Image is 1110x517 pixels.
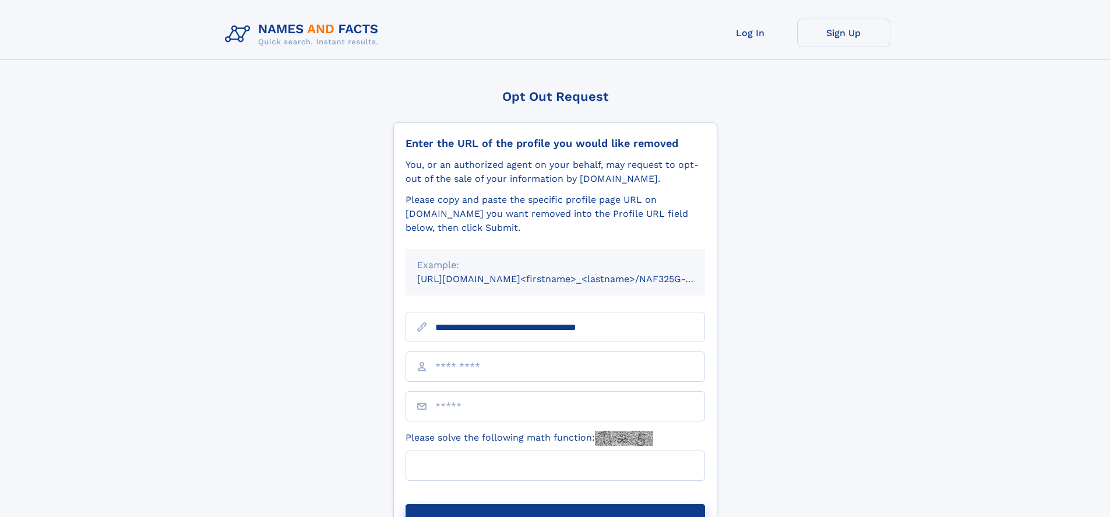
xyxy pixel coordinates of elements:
label: Please solve the following math function: [406,431,653,446]
a: Log In [704,19,797,47]
div: You, or an authorized agent on your behalf, may request to opt-out of the sale of your informatio... [406,158,705,186]
img: Logo Names and Facts [220,19,388,50]
div: Example: [417,258,693,272]
div: Please copy and paste the specific profile page URL on [DOMAIN_NAME] you want removed into the Pr... [406,193,705,235]
small: [URL][DOMAIN_NAME]<firstname>_<lastname>/NAF325G-xxxxxxxx [417,273,727,284]
a: Sign Up [797,19,890,47]
div: Opt Out Request [393,89,717,104]
div: Enter the URL of the profile you would like removed [406,137,705,150]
